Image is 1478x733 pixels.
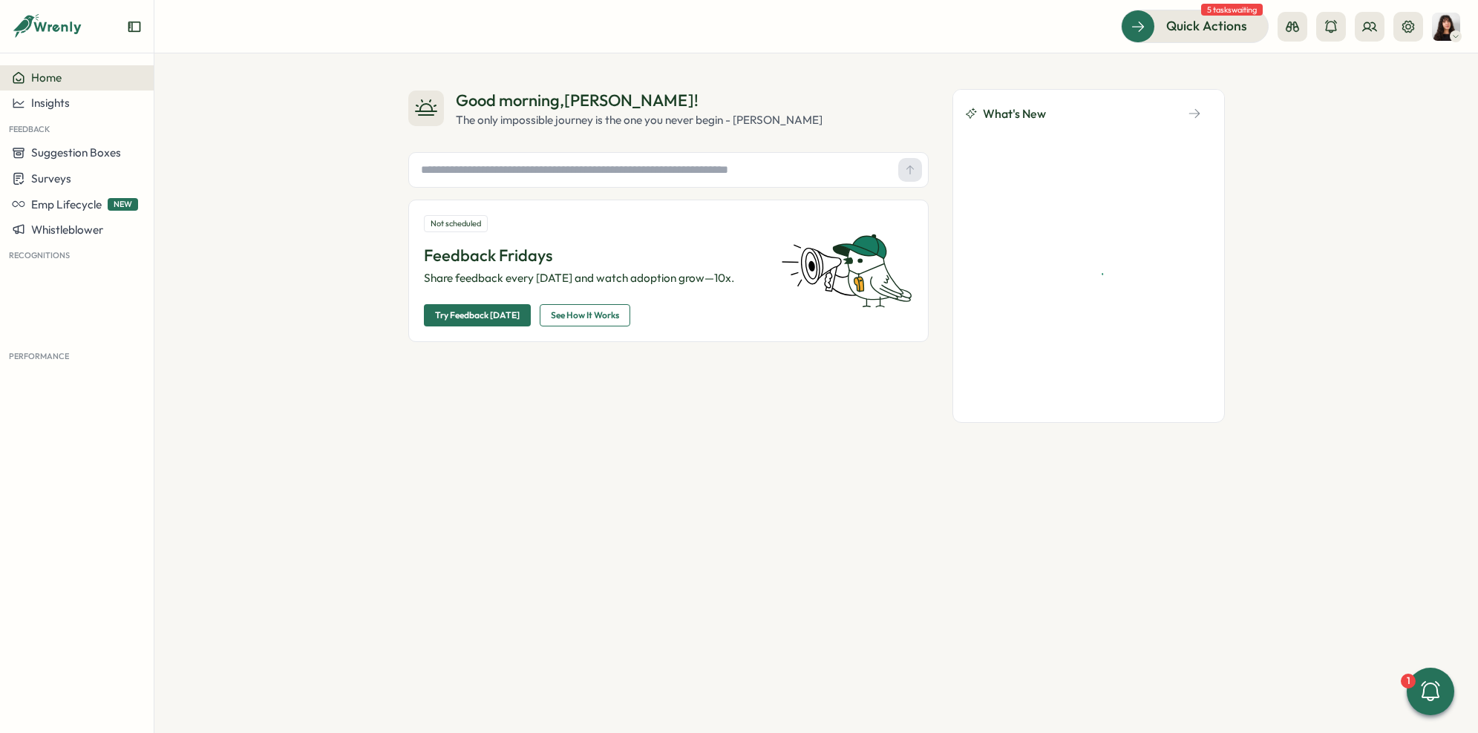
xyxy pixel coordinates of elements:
[31,171,71,185] span: Surveys
[424,215,488,232] div: Not scheduled
[983,105,1046,123] span: What's New
[31,96,70,110] span: Insights
[31,223,103,237] span: Whistleblower
[127,19,142,34] button: Expand sidebar
[456,89,823,112] div: Good morning , [PERSON_NAME] !
[1407,668,1454,715] button: 1
[31,70,62,85] span: Home
[456,112,823,128] div: The only impossible journey is the one you never begin - [PERSON_NAME]
[435,305,520,326] span: Try Feedback [DATE]
[31,197,102,211] span: Emp Lifecycle
[1401,674,1416,688] div: 1
[424,270,764,286] p: Share feedback every [DATE] and watch adoption grow—10x.
[108,198,138,211] span: NEW
[424,304,531,326] button: Try Feedback [DATE]
[540,304,630,326] button: See How It Works
[1166,16,1247,36] span: Quick Actions
[551,305,619,326] span: See How It Works
[1121,10,1269,42] button: Quick Actions
[424,244,764,267] p: Feedback Fridays
[1201,4,1263,16] span: 5 tasks waiting
[31,145,121,160] span: Suggestion Boxes
[1432,13,1460,41] img: Kelly Rosa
